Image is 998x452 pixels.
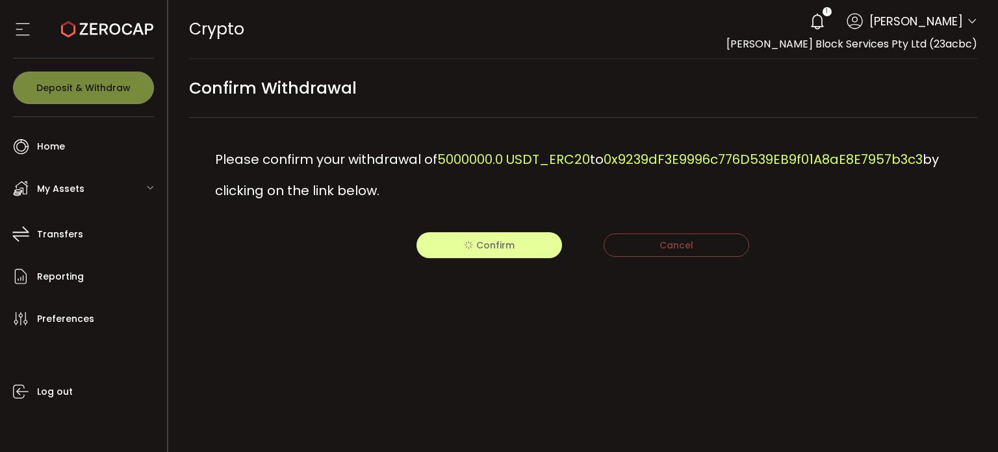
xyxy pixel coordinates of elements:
[37,382,73,401] span: Log out
[189,18,244,40] span: Crypto
[37,179,84,198] span: My Assets
[933,390,998,452] iframe: Chat Widget
[826,7,828,16] span: 1
[37,310,94,328] span: Preferences
[215,150,437,168] span: Please confirm your withdrawal of
[437,150,590,168] span: 5000000.0 USDT_ERC20
[604,150,923,168] span: 0x9239dF3E9996c776D539EB9f01A8aE8E7957b3c3
[590,150,604,168] span: to
[37,267,84,286] span: Reporting
[659,239,693,252] span: Cancel
[13,72,154,104] button: Deposit & Withdraw
[726,36,977,51] span: [PERSON_NAME] Block Services Pty Ltd (23acbc)
[36,83,131,92] span: Deposit & Withdraw
[37,225,83,244] span: Transfers
[869,12,963,30] span: [PERSON_NAME]
[189,73,357,103] span: Confirm Withdrawal
[37,137,65,156] span: Home
[604,233,749,257] button: Cancel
